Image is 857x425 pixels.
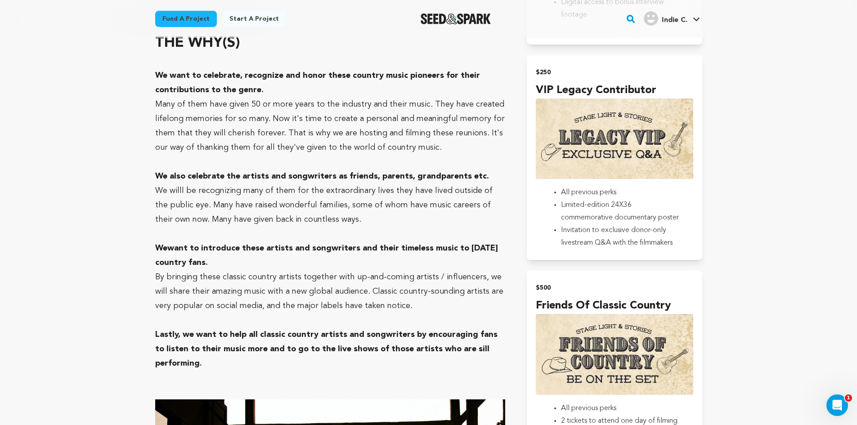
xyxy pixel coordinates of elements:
[155,244,498,267] strong: want to introduce these artists and songwriters and their timeless music to [DATE] country fans.
[222,11,286,27] a: Start a project
[155,36,240,50] strong: THE WHY(S)
[662,17,687,24] span: Indie C.
[527,55,702,260] button: $250 VIP Legacy Contributor incentive All previous perksLimited-edition 24X36 commemorative docum...
[642,9,702,28] span: Indie C.'s Profile
[155,72,480,94] strong: We want to celebrate, recognize and honor these country music pioneers for their contributions to...
[421,13,491,24] a: Seed&Spark Homepage
[536,282,693,294] h2: $500
[155,97,506,155] p: Many of them have given 50 or more years to the industry and their music. They have created lifel...
[644,11,687,26] div: Indie C.'s Profile
[845,394,852,402] span: 1
[642,9,702,26] a: Indie C.'s Profile
[561,224,682,249] li: Invitation to exclusive donor-only livestream Q&A with the filmmakers
[826,394,848,416] iframe: Intercom live chat
[561,402,682,415] li: All previous perks
[155,11,217,27] a: Fund a project
[536,314,693,395] img: incentive
[155,331,498,367] strong: Lastly, we want to help all classic country artists and songwriters by encouraging fans to listen...
[421,13,491,24] img: Seed&Spark Logo Dark Mode
[536,66,693,79] h2: $250
[644,11,658,26] img: user.png
[155,270,506,313] p: By bringing these classic country artists together with up-and-coming artists / influencers, we w...
[536,82,693,98] h4: VIP Legacy Contributor
[155,172,489,180] strong: We also celebrate the artists and songwriters as friends, parents, grandparents etc.
[536,98,693,179] img: incentive
[155,183,506,227] p: We willl be recognizing many of them for the extraordinary lives they have lived outside of the p...
[561,186,682,199] li: All previous perks
[155,244,167,252] strong: We
[561,199,682,224] li: Limited-edition 24X36 commemorative documentary poster
[536,298,693,314] h4: Friends of Classic Country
